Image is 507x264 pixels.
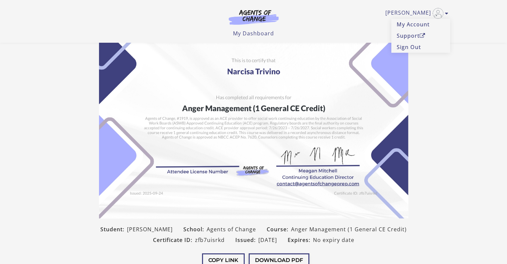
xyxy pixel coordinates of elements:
a: SupportOpen in a new window [391,30,450,41]
span: Course: [267,225,291,233]
span: [PERSON_NAME] [127,225,173,233]
span: School: [183,225,207,233]
a: My Account [391,19,450,30]
span: [DATE] [258,236,277,244]
i: Open in a new window [420,33,425,38]
span: Agents of Change [207,225,256,233]
span: No expiry date [313,236,354,244]
img: Agents of Change Logo [222,9,286,25]
span: Student: [100,225,127,233]
span: Issued: [235,236,258,244]
a: Toggle menu [385,8,445,19]
span: Certificate ID: [153,236,195,244]
span: Expires: [288,236,313,244]
a: Sign Out [391,41,450,53]
span: Anger Management (1 General CE Credit) [291,225,407,233]
a: My Dashboard [233,30,274,37]
span: zfb7uisrkd [195,236,225,244]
